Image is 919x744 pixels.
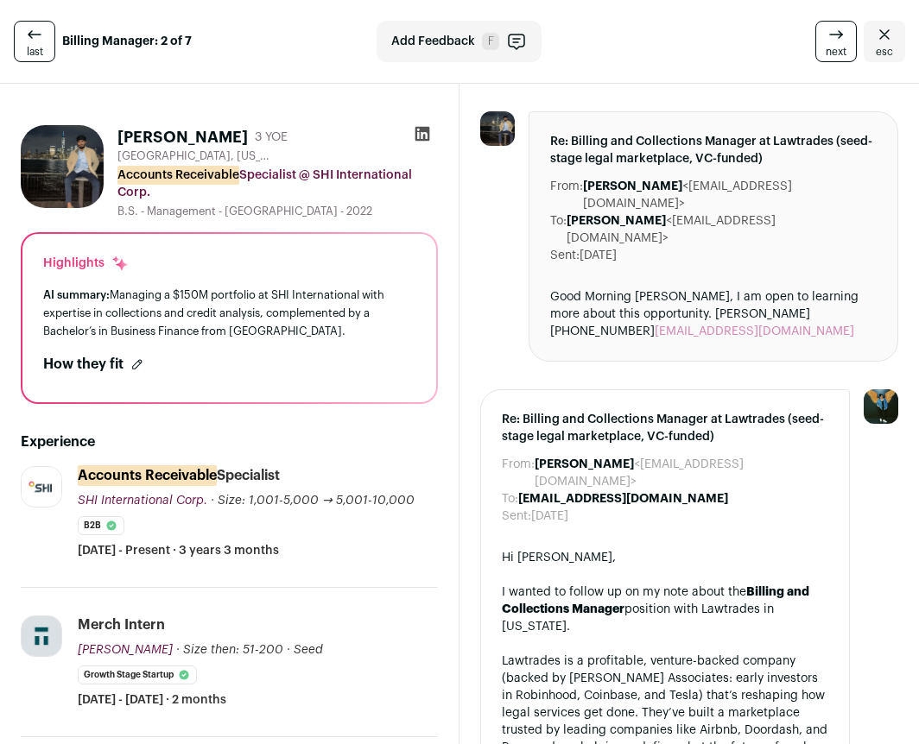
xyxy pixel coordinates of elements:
dt: To: [502,490,518,508]
li: Growth Stage Startup [78,665,197,684]
dt: Sent: [550,247,580,264]
b: [PERSON_NAME] [583,180,682,192]
div: Highlights [43,255,129,272]
dt: To: [550,212,567,247]
dd: <[EMAIL_ADDRESS][DOMAIN_NAME]> [567,212,877,247]
b: [EMAIL_ADDRESS][DOMAIN_NAME] [518,493,728,505]
img: 9b128d4cdd510f977b2e956cbacbfef7ad1eae5ad40a80f1d94a44e9a3758258.jpg [480,111,515,146]
img: 9b128d4cdd510f977b2e956cbacbfef7ad1eae5ad40a80f1d94a44e9a3758258.jpg [21,125,104,208]
div: Hi [PERSON_NAME], [502,549,828,566]
mark: Accounts Receivable [117,166,239,185]
dd: <[EMAIL_ADDRESS][DOMAIN_NAME]> [535,456,828,490]
a: last [14,21,55,62]
b: [PERSON_NAME] [567,215,666,227]
span: [DATE] - [DATE] · 2 months [78,691,226,709]
div: I wanted to follow up on my note about the position with Lawtrades in [US_STATE]. [502,583,828,635]
span: Seed [294,644,323,656]
span: Re: Billing and Collections Manager at Lawtrades (seed-stage legal marketplace, VC-funded) [502,411,828,445]
span: [PERSON_NAME] [78,644,173,656]
span: · [287,641,290,659]
div: B.S. - Management - [GEOGRAPHIC_DATA] - 2022 [117,205,438,218]
div: Managing a $150M portfolio at SHI International with expertise in collections and credit analysis... [43,286,415,340]
img: dbee9dc9eff5c96a59a236ed58d50c9426b04681e907c7422379eb1be353bbc2.jpg [22,467,61,507]
span: SHI International Corp. [78,495,207,507]
a: next [815,21,857,62]
img: 12031951-medium_jpg [864,389,898,424]
div: Specialist @ SHI International Corp. [117,167,438,201]
span: last [27,45,43,59]
strong: Billing Manager: 2 of 7 [62,33,192,50]
img: 16ab55366dc588ccf298a3eb192ec07b5da4626b9414cf58d383c300477a7fcf.jpg [22,616,61,656]
h1: [PERSON_NAME] [117,125,248,149]
span: F [482,33,499,50]
span: Add Feedback [391,33,475,50]
a: [EMAIL_ADDRESS][DOMAIN_NAME] [655,325,854,337]
span: · Size then: 51-200 [176,644,283,656]
span: Re: Billing and Collections Manager at Lawtrades (seed-stage legal marketplace, VC-funded) [550,133,877,167]
div: Good Morning [PERSON_NAME], I am open to learning more about this opportunity. [PERSON_NAME] [PHO... [550,288,877,340]
dd: [DATE] [531,508,568,525]
dd: [DATE] [580,247,617,264]
dt: Sent: [502,508,531,525]
button: Add Feedback F [377,21,542,62]
div: 3 YOE [255,129,288,146]
a: Close [864,21,905,62]
span: next [826,45,846,59]
dt: From: [550,178,583,212]
dt: From: [502,456,535,490]
span: [DATE] - Present · 3 years 3 months [78,542,279,559]
span: esc [876,45,893,59]
h2: Experience [21,432,438,452]
span: [GEOGRAPHIC_DATA], [US_STATE], [GEOGRAPHIC_DATA] [117,149,273,163]
b: [PERSON_NAME] [535,458,634,470]
span: AI summary: [43,289,110,300]
h2: How they fit [43,354,124,375]
li: B2B [78,516,124,535]
dd: <[EMAIL_ADDRESS][DOMAIN_NAME]> [583,178,877,212]
span: · Size: 1,001-5,000 → 5,001-10,000 [211,495,415,507]
div: Specialist [78,466,280,485]
div: Merch Intern [78,615,165,634]
mark: Accounts Receivable [78,465,217,486]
